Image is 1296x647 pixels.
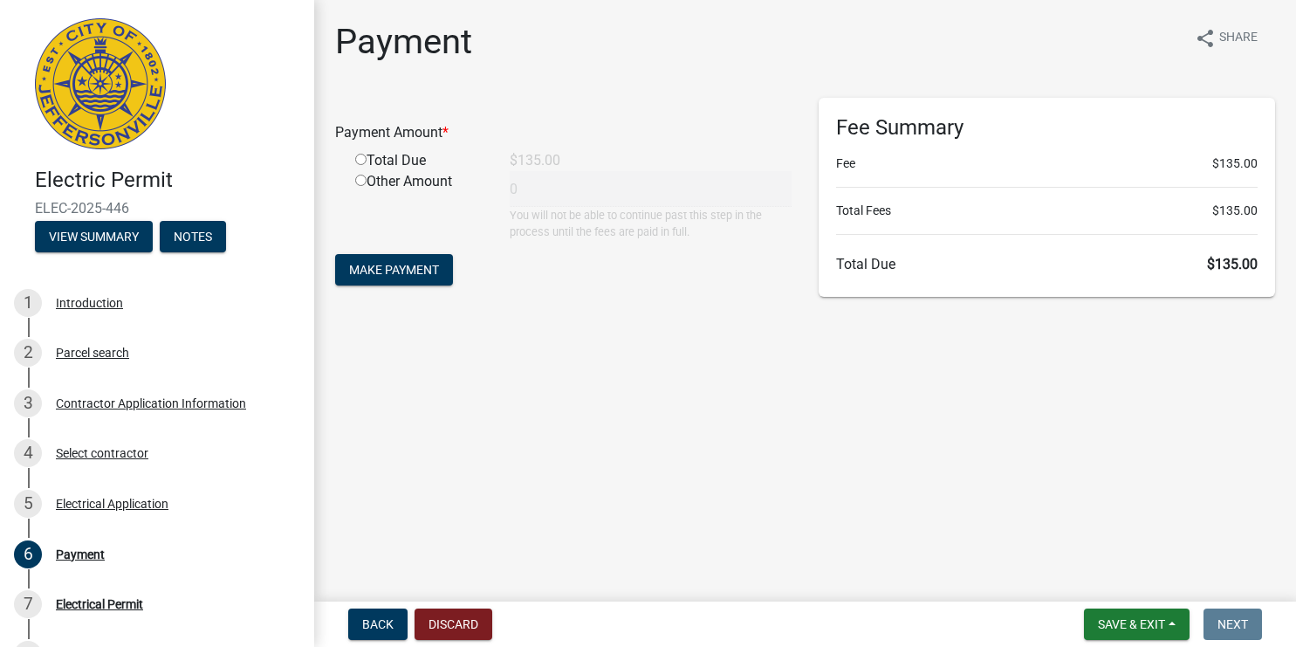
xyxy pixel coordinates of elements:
div: 5 [14,490,42,518]
div: Electrical Permit [56,598,143,610]
div: 4 [14,439,42,467]
div: 3 [14,389,42,417]
div: 6 [14,540,42,568]
wm-modal-confirm: Notes [160,231,226,244]
span: Back [362,617,394,631]
button: Discard [415,609,492,640]
h6: Fee Summary [836,115,1258,141]
h4: Electric Permit [35,168,300,193]
div: Payment Amount [322,122,806,143]
span: $135.00 [1212,155,1258,173]
button: shareShare [1181,21,1272,55]
div: Select contractor [56,447,148,459]
span: Next [1217,617,1248,631]
div: Introduction [56,297,123,309]
i: share [1195,28,1216,49]
span: $135.00 [1207,256,1258,272]
h1: Payment [335,21,472,63]
span: Share [1219,28,1258,49]
span: Make Payment [349,263,439,277]
div: Electrical Application [56,498,168,510]
button: Notes [160,221,226,252]
button: View Summary [35,221,153,252]
span: $135.00 [1212,202,1258,220]
div: Parcel search [56,347,129,359]
span: Save & Exit [1098,617,1165,631]
div: Payment [56,548,105,561]
img: City of Jeffersonville, Indiana [35,18,166,149]
button: Next [1203,609,1262,640]
div: 7 [14,590,42,618]
wm-modal-confirm: Summary [35,231,153,244]
button: Make Payment [335,254,453,286]
div: 2 [14,339,42,367]
li: Total Fees [836,202,1258,220]
button: Back [348,609,408,640]
div: Other Amount [342,171,497,240]
h6: Total Due [836,256,1258,272]
div: 1 [14,289,42,317]
div: Contractor Application Information [56,397,246,410]
span: ELEC-2025-446 [35,200,279,217]
div: Total Due [342,150,497,171]
button: Save & Exit [1084,609,1190,640]
li: Fee [836,155,1258,173]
